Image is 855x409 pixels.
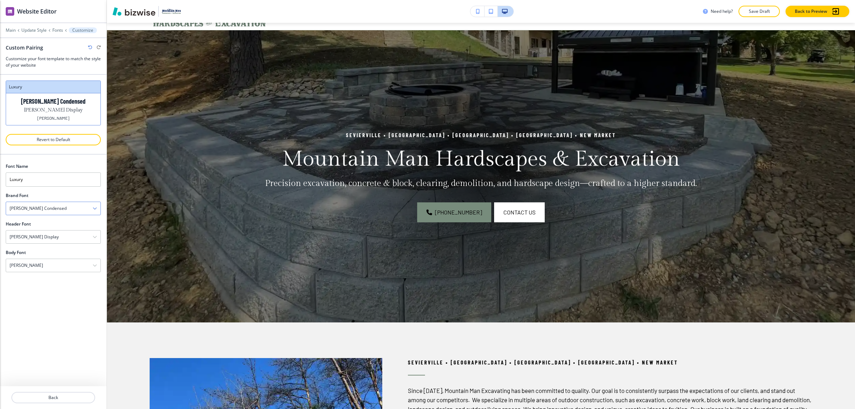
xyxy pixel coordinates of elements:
h4: [PERSON_NAME] Display [10,234,59,240]
button: contact us [494,202,545,222]
img: Banner Image [107,30,855,322]
h3: Customize your font template to match the style of your website [6,56,101,68]
h2: Custom Pairing [6,44,43,51]
p: [PERSON_NAME] Display [24,107,83,114]
a: [PHONE_NUMBER] [417,202,491,222]
h4: [PERSON_NAME] [10,262,43,269]
button: Back to Preview [786,6,849,17]
h2: Body Font [6,249,26,256]
h3: Need help? [711,8,733,15]
p: Back to Preview [795,8,827,15]
img: editor icon [6,7,14,16]
p: Customize [72,28,93,33]
h2: Brand Font [6,192,28,199]
button: Main [6,28,16,33]
span: [PHONE_NUMBER] [435,208,482,217]
h4: [PERSON_NAME] Condensed [10,205,67,212]
p: Revert to Default [15,136,92,143]
h2: Website Editor [17,7,57,16]
p: Sevierville • [GEOGRAPHIC_DATA] • [GEOGRAPHIC_DATA] • [GEOGRAPHIC_DATA] • New Market [408,358,813,367]
span: contact us [503,208,535,217]
h3: luxury [9,84,98,90]
p: Sevierville • [GEOGRAPHIC_DATA] • [GEOGRAPHIC_DATA] • [GEOGRAPHIC_DATA] • New Market [190,131,772,139]
p: [PERSON_NAME] Condensed [21,98,85,105]
h2: Header Font [6,221,31,227]
h2: Font Name [6,163,28,170]
button: Save Draft [739,6,780,17]
p: Mountain Man Hardscapes & Excavation [190,146,772,172]
button: Revert to Default [6,134,101,145]
p: Save Draft [748,8,771,15]
p: Back [12,394,94,401]
img: Your Logo [162,9,181,14]
button: Fonts [52,28,63,33]
button: Customize [69,27,97,33]
p: [PERSON_NAME] [37,115,69,121]
img: Bizwise Logo [113,7,155,16]
button: Update Style [21,28,47,33]
button: Back [11,392,95,403]
p: Precision excavation, concrete & block, clearing, demolition, and hardscape design—crafted to a h... [190,178,772,189]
